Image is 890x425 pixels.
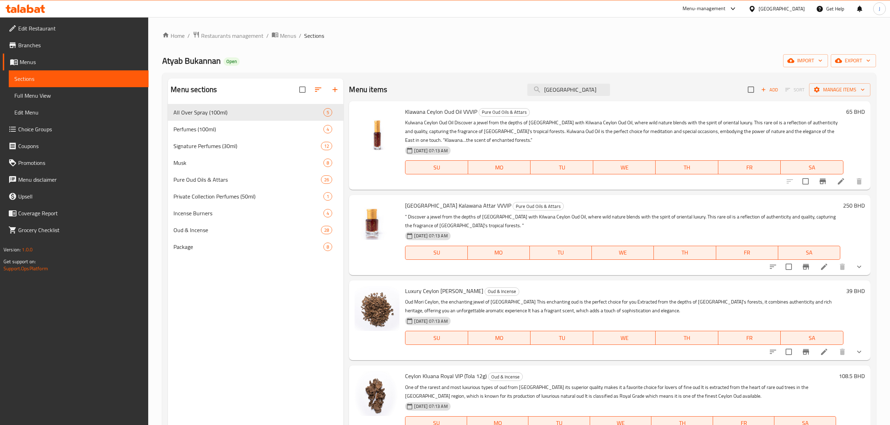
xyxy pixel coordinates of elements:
[299,32,301,40] li: /
[527,84,610,96] input: search
[718,331,781,345] button: FR
[173,192,323,201] span: Private Collection Perfumes (50ml)
[789,56,822,65] span: import
[173,125,323,133] span: Perfumes (100ml)
[18,175,143,184] span: Menu disclaimer
[658,333,716,343] span: TH
[3,138,149,154] a: Coupons
[9,70,149,87] a: Sections
[14,91,143,100] span: Full Menu View
[596,333,653,343] span: WE
[173,175,321,184] span: Pure Oud Oils & Attars
[533,162,590,173] span: TU
[323,243,332,251] div: items
[323,125,332,133] div: items
[321,227,332,234] span: 28
[513,202,563,210] span: Pure Oud Oils & Attars
[168,121,343,138] div: Perfumes (100ml)4
[405,160,468,174] button: SU
[595,248,651,258] span: WE
[324,244,332,250] span: 8
[834,343,851,360] button: delete
[321,143,332,149] span: 12
[173,243,323,251] div: Package
[765,258,781,275] button: sort-choices
[405,106,477,117] span: Klawana Ceylon Oud Oil VVVIP
[846,107,865,117] h6: 65 BHD
[168,188,343,205] div: Private Collection Perfumes (50ml)1
[18,159,143,167] span: Promotions
[324,210,332,217] span: 4
[797,258,814,275] button: Branch-specific-item
[843,201,865,210] h6: 250 BHD
[781,331,843,345] button: SA
[485,287,519,295] span: Oud & Incense
[310,81,327,98] span: Sort sections
[3,20,149,37] a: Edit Restaurant
[18,192,143,201] span: Upsell
[324,126,332,133] span: 4
[783,54,828,67] button: import
[18,209,143,217] span: Coverage Report
[162,32,185,40] a: Home
[324,109,332,116] span: 5
[173,209,323,217] div: Incense Burners
[592,246,654,260] button: WE
[14,108,143,117] span: Edit Menu
[760,86,779,94] span: Add
[168,138,343,154] div: Signature Perfumes (30ml)12
[744,82,758,97] span: Select section
[721,333,778,343] span: FR
[324,160,332,166] span: 8
[4,257,36,266] span: Get support on:
[683,5,726,13] div: Menu-management
[18,24,143,33] span: Edit Restaurant
[173,226,321,234] span: Oud & Incense
[855,348,863,356] svg: Show Choices
[530,246,592,260] button: TU
[836,56,870,65] span: export
[22,245,33,254] span: 1.0.0
[468,246,530,260] button: MO
[479,108,529,116] span: Pure Oud Oils & Attars
[280,32,296,40] span: Menus
[721,162,778,173] span: FR
[814,173,831,190] button: Branch-specific-item
[321,176,332,183] span: 26
[719,248,775,258] span: FR
[488,373,522,381] span: Oud & Incense
[596,162,653,173] span: WE
[654,246,716,260] button: TH
[778,246,840,260] button: SA
[162,53,221,69] span: Atyab Bukannan
[168,238,343,255] div: Package8
[173,142,321,150] span: Signature Perfumes (30ml)
[809,83,870,96] button: Manage items
[3,154,149,171] a: Promotions
[3,37,149,54] a: Branches
[783,333,841,343] span: SA
[471,162,528,173] span: MO
[855,263,863,271] svg: Show Choices
[201,32,263,40] span: Restaurants management
[3,188,149,205] a: Upsell
[530,160,593,174] button: TU
[408,162,465,173] span: SU
[405,286,483,296] span: Luxury Ceylon [PERSON_NAME]
[173,108,323,117] div: All Over Spray (100ml)
[18,142,143,150] span: Coupons
[781,248,837,258] span: SA
[411,232,450,239] span: [DATE] 07:13 AM
[851,173,868,190] button: delete
[295,82,310,97] span: Select all sections
[168,222,343,238] div: Oud & Incense28
[656,331,718,345] button: TH
[851,258,868,275] button: show more
[716,246,778,260] button: FR
[173,159,323,167] div: Musk
[224,58,240,64] span: Open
